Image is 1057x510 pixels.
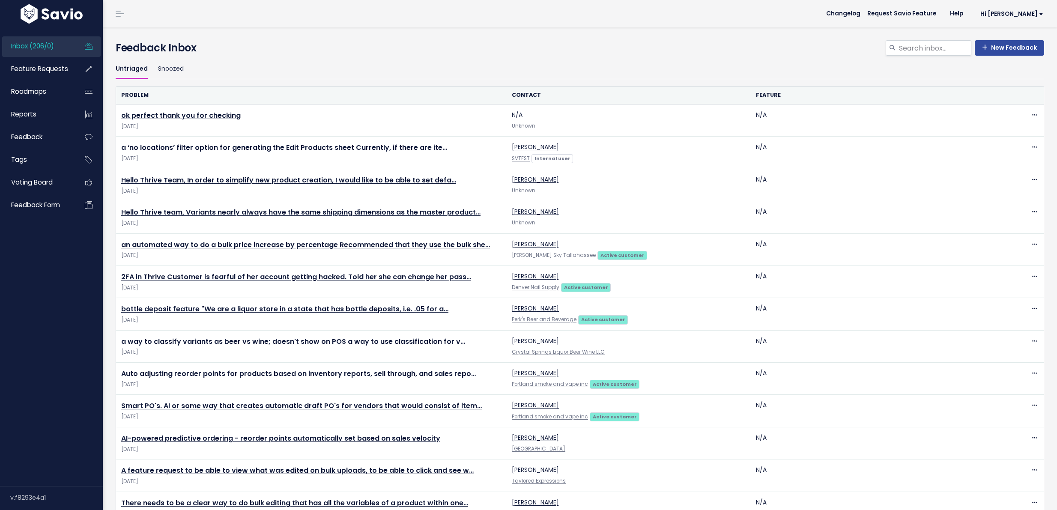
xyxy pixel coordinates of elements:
td: N/A [751,137,995,169]
span: [DATE] [121,283,502,292]
a: N/A [512,110,523,119]
span: Hi [PERSON_NAME] [980,11,1043,17]
span: Inbox (206/0) [11,42,54,51]
a: [PERSON_NAME] [512,304,559,313]
td: N/A [751,298,995,330]
a: A feature request to be able to view what was edited on bulk uploads, to be able to click and see w… [121,465,474,475]
a: [PERSON_NAME] [512,240,559,248]
td: N/A [751,395,995,427]
span: [DATE] [121,122,502,131]
a: Feedback [2,127,71,147]
td: N/A [751,201,995,233]
strong: Active customer [593,381,637,388]
a: [PERSON_NAME] [512,465,559,474]
span: Changelog [826,11,860,17]
input: Search inbox... [898,40,971,56]
a: SVTEST [512,155,530,162]
span: [DATE] [121,154,502,163]
a: Internal user [531,154,573,162]
a: Inbox (206/0) [2,36,71,56]
strong: Active customer [593,413,637,420]
strong: Internal user [534,155,570,162]
span: Voting Board [11,178,53,187]
span: [DATE] [121,251,502,260]
span: [DATE] [121,445,502,454]
a: Active customer [590,379,639,388]
a: Active customer [561,283,611,291]
span: [DATE] [121,477,502,486]
a: [PERSON_NAME] [512,401,559,409]
span: Tags [11,155,27,164]
a: Hello Thrive team, Variants nearly always have the same shipping dimensions as the master product… [121,207,481,217]
div: v.f8293e4a1 [10,486,103,509]
span: Roadmaps [11,87,46,96]
a: There needs to be a clear way to do bulk editing that has all the variables of a product within one… [121,498,468,508]
th: Problem [116,86,507,104]
strong: Active customer [600,252,645,259]
td: N/A [751,363,995,395]
a: [PERSON_NAME] [512,369,559,377]
a: Hi [PERSON_NAME] [970,7,1050,21]
h4: Feedback Inbox [116,40,1044,56]
span: [DATE] [121,316,502,325]
a: Active customer [590,412,639,421]
a: ok perfect thank you for checking [121,110,241,120]
a: Reports [2,104,71,124]
td: N/A [751,233,995,265]
a: [GEOGRAPHIC_DATA] [512,445,565,452]
a: a way to classify variants as beer vs wine; doesn't show on POS a way to use classification for v… [121,337,465,346]
a: Taylored Expressions [512,477,566,484]
a: Portland smoke and vape inc [512,413,588,420]
a: Voting Board [2,173,71,192]
span: Unknown [512,122,535,129]
span: [DATE] [121,187,502,196]
span: [DATE] [121,348,502,357]
a: [PERSON_NAME] [512,498,559,507]
a: Hello Thrive Team, In order to simplify new product creation, I would like to be able to set defa… [121,175,456,185]
td: N/A [751,265,995,298]
a: Perk's Beer and Beverage [512,316,576,323]
a: [PERSON_NAME] [512,272,559,280]
a: [PERSON_NAME] [512,433,559,442]
a: Tags [2,150,71,170]
a: Feedback form [2,195,71,215]
a: 2FA in Thrive Customer is fearful of her account getting hacked. Told her she can change her pass… [121,272,471,282]
a: New Feedback [975,40,1044,56]
a: Request Savio Feature [860,7,943,20]
a: Roadmaps [2,82,71,101]
span: Unknown [512,219,535,226]
strong: Active customer [581,316,625,323]
td: N/A [751,330,995,362]
a: [PERSON_NAME] [512,207,559,216]
span: Feedback form [11,200,60,209]
a: a ‘no locations’ filter option for generating the Edit Products sheet Currently, if there are ite… [121,143,447,152]
span: Reports [11,110,36,119]
a: Smart PO's. AI or some way that creates automatic draft PO's for vendors that would consist of item… [121,401,482,411]
span: Unknown [512,187,535,194]
a: Active customer [578,315,628,323]
a: bottle deposit feature "We are a liquor store in a state that has bottle deposits, i.e. .05 for a… [121,304,448,314]
a: Active customer [597,251,647,259]
ul: Filter feature requests [116,59,1044,79]
td: N/A [751,459,995,492]
span: [DATE] [121,412,502,421]
td: N/A [751,104,995,137]
a: Portland smoke and vape inc [512,381,588,388]
strong: Active customer [564,284,608,291]
td: N/A [751,169,995,201]
span: Feature Requests [11,64,68,73]
a: [PERSON_NAME] [512,337,559,345]
a: [PERSON_NAME] [512,175,559,184]
a: Auto adjusting reorder points for products based on inventory reports, sell through, and sales repo… [121,369,476,379]
a: Feature Requests [2,59,71,79]
a: [PERSON_NAME] Sky Tallahassee [512,252,596,259]
a: [PERSON_NAME] [512,143,559,151]
a: Crystal Springs Liquor Beer Wine LLC [512,349,605,355]
img: logo-white.9d6f32f41409.svg [18,4,85,24]
span: [DATE] [121,219,502,228]
a: Help [943,7,970,20]
span: [DATE] [121,380,502,389]
a: Denver Nail Supply [512,284,559,291]
td: N/A [751,427,995,459]
a: Untriaged [116,59,148,79]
